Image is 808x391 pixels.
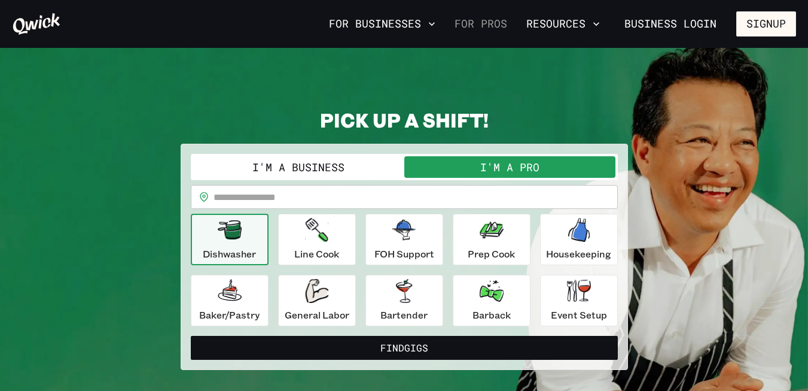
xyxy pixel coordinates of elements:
[551,308,607,322] p: Event Setup
[374,247,434,261] p: FOH Support
[546,247,611,261] p: Housekeeping
[450,14,512,34] a: For Pros
[522,14,605,34] button: Resources
[191,336,618,360] button: FindGigs
[453,275,530,326] button: Barback
[365,275,443,326] button: Bartender
[453,214,530,265] button: Prep Cook
[199,308,260,322] p: Baker/Pastry
[404,156,615,178] button: I'm a Pro
[285,308,349,322] p: General Labor
[191,214,269,265] button: Dishwasher
[191,275,269,326] button: Baker/Pastry
[614,11,727,37] a: Business Login
[294,247,339,261] p: Line Cook
[324,14,440,34] button: For Businesses
[472,308,511,322] p: Barback
[193,156,404,178] button: I'm a Business
[278,275,356,326] button: General Labor
[278,214,356,265] button: Line Cook
[380,308,428,322] p: Bartender
[540,214,618,265] button: Housekeeping
[365,214,443,265] button: FOH Support
[468,247,515,261] p: Prep Cook
[540,275,618,326] button: Event Setup
[203,247,256,261] p: Dishwasher
[181,108,628,132] h2: PICK UP A SHIFT!
[736,11,796,37] button: Signup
